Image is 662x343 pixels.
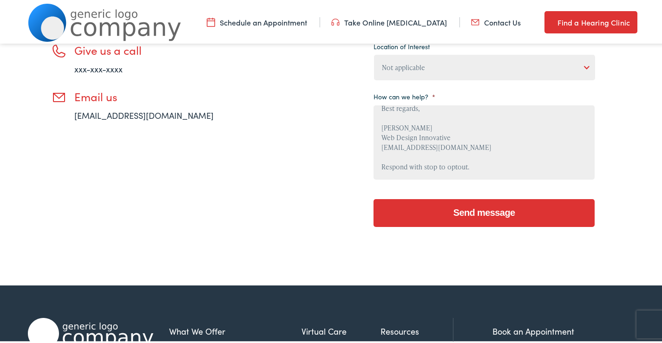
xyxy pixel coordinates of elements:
img: utility icon [207,15,215,26]
img: utility icon [544,15,553,26]
a: [EMAIL_ADDRESS][DOMAIN_NAME] [74,108,214,119]
a: Resources [380,323,453,336]
h3: Give us a call [74,42,242,55]
a: Take Online [MEDICAL_DATA] [331,15,447,26]
label: Location of Interest [374,40,430,49]
img: utility icon [331,15,340,26]
a: xxx-xxx-xxxx [74,61,123,73]
h3: Email us [74,88,242,102]
a: Contact Us [471,15,521,26]
a: What We Offer [169,323,302,336]
a: Book an Appointment [492,324,574,335]
input: Send message [374,197,595,225]
a: Find a Hearing Clinic [544,9,637,32]
img: utility icon [471,15,479,26]
a: Schedule an Appointment [207,15,307,26]
label: How can we help? [374,91,435,99]
a: Virtual Care [302,323,380,336]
